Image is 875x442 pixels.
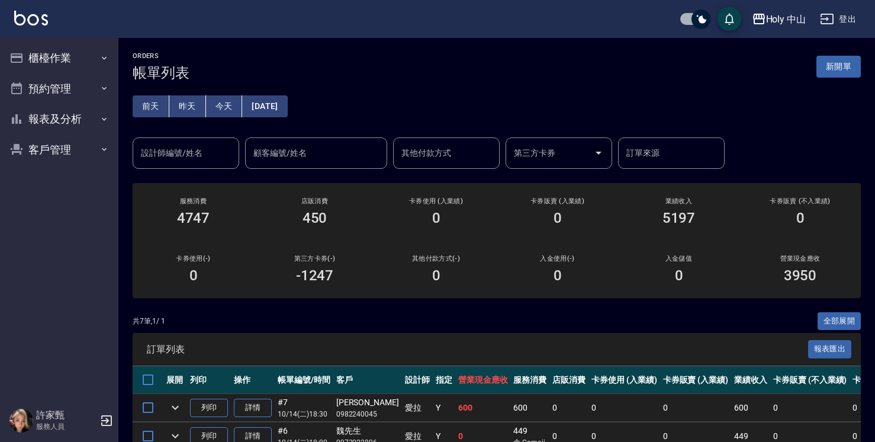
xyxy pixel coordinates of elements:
th: 店販消費 [549,366,588,394]
button: 今天 [206,95,243,117]
h2: 營業現金應收 [754,255,847,262]
h2: 第三方卡券(-) [268,255,361,262]
button: 報表及分析 [5,104,114,134]
td: Y [433,394,455,422]
td: 0 [660,394,732,422]
button: 預約管理 [5,73,114,104]
h5: 許家甄 [36,409,96,421]
h2: 業績收入 [632,197,725,205]
a: 新開單 [816,60,861,72]
h3: 0 [675,267,683,284]
h3: 450 [303,210,327,226]
td: 600 [731,394,770,422]
h3: 帳單列表 [133,65,189,81]
td: 0 [588,394,660,422]
a: 詳情 [234,399,272,417]
td: 0 [549,394,588,422]
h2: 其他付款方式(-) [390,255,482,262]
img: Person [9,409,33,433]
h2: 卡券販賣 (不入業績) [754,197,847,205]
h3: 3950 [784,267,817,284]
h3: 4747 [177,210,210,226]
h2: 店販消費 [268,197,361,205]
p: 10/14 (二) 18:30 [278,409,330,419]
th: 卡券販賣 (不入業績) [770,366,850,394]
button: 昨天 [169,95,206,117]
button: Holy 中山 [747,7,811,31]
th: 設計師 [402,366,433,394]
th: 操作 [231,366,275,394]
h3: 0 [796,210,805,226]
button: 列印 [190,399,228,417]
button: expand row [166,399,184,417]
button: Open [589,143,608,162]
h3: 服務消費 [147,197,240,205]
p: 0982240045 [336,409,399,419]
th: 帳單編號/時間 [275,366,333,394]
button: [DATE] [242,95,287,117]
h2: 入金儲值 [632,255,725,262]
th: 服務消費 [510,366,549,394]
span: 訂單列表 [147,344,808,355]
img: Logo [14,11,48,25]
h2: 入金使用(-) [511,255,604,262]
h3: 0 [554,267,562,284]
h3: 0 [554,210,562,226]
div: Holy 中山 [766,12,806,27]
div: 魏先生 [336,425,399,437]
h2: ORDERS [133,52,189,60]
th: 客戶 [333,366,402,394]
th: 指定 [433,366,455,394]
h3: 5197 [662,210,696,226]
h2: 卡券使用 (入業績) [390,197,482,205]
td: 0 [770,394,850,422]
h2: 卡券使用(-) [147,255,240,262]
h3: 0 [432,210,440,226]
div: [PERSON_NAME] [336,396,399,409]
td: 600 [510,394,549,422]
td: 600 [455,394,511,422]
th: 展開 [163,366,187,394]
button: 前天 [133,95,169,117]
button: 報表匯出 [808,340,852,358]
th: 卡券販賣 (入業績) [660,366,732,394]
th: 卡券使用 (入業績) [588,366,660,394]
h3: -1247 [296,267,334,284]
th: 列印 [187,366,231,394]
td: #7 [275,394,333,422]
h2: 卡券販賣 (入業績) [511,197,604,205]
button: save [718,7,741,31]
button: 客戶管理 [5,134,114,165]
p: 服務人員 [36,421,96,432]
a: 報表匯出 [808,343,852,354]
th: 營業現金應收 [455,366,511,394]
h3: 0 [432,267,440,284]
th: 業績收入 [731,366,770,394]
td: 愛拉 [402,394,433,422]
button: 櫃檯作業 [5,43,114,73]
button: 新開單 [816,56,861,78]
button: 全部展開 [818,312,861,331]
button: 登出 [815,8,861,30]
p: 共 7 筆, 1 / 1 [133,316,165,326]
h3: 0 [189,267,198,284]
